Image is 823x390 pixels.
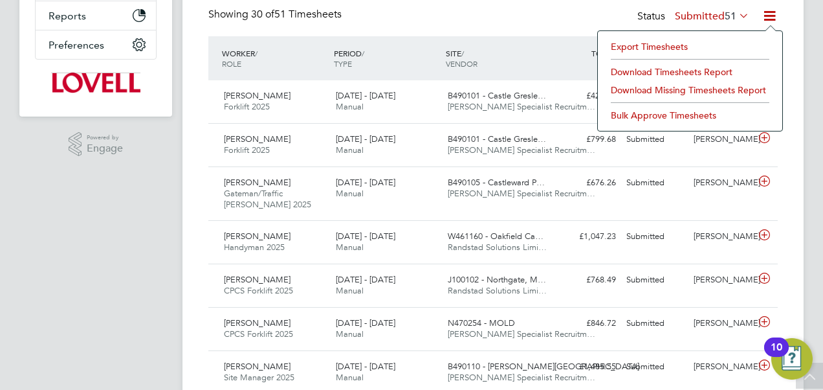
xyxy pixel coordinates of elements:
[362,48,364,58] span: /
[688,356,756,378] div: [PERSON_NAME]
[448,101,595,112] span: [PERSON_NAME] Specialist Recruitm…
[554,313,621,334] div: £846.72
[688,129,756,150] div: [PERSON_NAME]
[554,172,621,194] div: £676.26
[35,73,157,93] a: Go to home page
[69,132,124,157] a: Powered byEngage
[461,48,464,58] span: /
[448,133,546,144] span: B490101 - Castle Gresle…
[336,144,364,155] span: Manual
[36,30,156,59] button: Preferences
[224,90,291,101] span: [PERSON_NAME]
[621,172,688,194] div: Submitted
[224,144,270,155] span: Forklift 2025
[621,270,688,291] div: Submitted
[771,347,782,364] div: 10
[336,177,395,188] span: [DATE] - [DATE]
[208,8,344,21] div: Showing
[224,231,291,242] span: [PERSON_NAME]
[336,101,364,112] span: Manual
[448,242,547,253] span: Randstad Solutions Limi…
[448,90,546,101] span: B490101 - Castle Gresle…
[448,361,639,372] span: B490110 - [PERSON_NAME][GEOGRAPHIC_DATA]
[336,231,395,242] span: [DATE] - [DATE]
[224,361,291,372] span: [PERSON_NAME]
[591,48,615,58] span: TOTAL
[688,270,756,291] div: [PERSON_NAME]
[224,372,294,383] span: Site Manager 2025
[224,101,270,112] span: Forklift 2025
[448,188,595,199] span: [PERSON_NAME] Specialist Recruitm…
[688,172,756,194] div: [PERSON_NAME]
[336,372,364,383] span: Manual
[448,285,547,296] span: Randstad Solutions Limi…
[251,8,342,21] span: 51 Timesheets
[49,39,104,51] span: Preferences
[87,143,123,154] span: Engage
[688,226,756,247] div: [PERSON_NAME]
[448,372,595,383] span: [PERSON_NAME] Specialist Recruitm…
[336,90,395,101] span: [DATE] - [DATE]
[725,10,736,23] span: 51
[448,231,543,242] span: W461160 - Oakfield Ca…
[448,328,595,339] span: [PERSON_NAME] Specialist Recruitm…
[637,8,752,26] div: Status
[251,8,274,21] span: 30 of
[554,86,621,107] div: £423.36
[771,338,813,380] button: Open Resource Center, 10 new notifications
[224,317,291,328] span: [PERSON_NAME]
[255,48,258,58] span: /
[554,226,621,247] div: £1,047.23
[604,106,776,124] li: Bulk Approve Timesheets
[224,188,311,210] span: Gateman/Traffic [PERSON_NAME] 2025
[443,41,554,75] div: SITE
[336,285,364,296] span: Manual
[448,144,595,155] span: [PERSON_NAME] Specialist Recruitm…
[604,81,776,99] li: Download Missing Timesheets Report
[448,317,515,328] span: N470254 - MOLD
[222,58,241,69] span: ROLE
[224,285,293,296] span: CPCS Forklift 2025
[675,10,749,23] label: Submitted
[554,270,621,291] div: £768.49
[36,1,156,30] button: Reports
[448,274,546,285] span: J100102 - Northgate, M…
[688,313,756,334] div: [PERSON_NAME]
[336,274,395,285] span: [DATE] - [DATE]
[554,129,621,150] div: £799.68
[336,328,364,339] span: Manual
[336,242,364,253] span: Manual
[87,132,123,143] span: Powered by
[621,226,688,247] div: Submitted
[448,177,545,188] span: B490105 - Castleward P…
[336,317,395,328] span: [DATE] - [DATE]
[446,58,477,69] span: VENDOR
[49,10,86,22] span: Reports
[336,188,364,199] span: Manual
[336,361,395,372] span: [DATE] - [DATE]
[331,41,443,75] div: PERIOD
[604,63,776,81] li: Download Timesheets Report
[621,129,688,150] div: Submitted
[219,41,331,75] div: WORKER
[224,177,291,188] span: [PERSON_NAME]
[621,356,688,378] div: Submitted
[621,313,688,334] div: Submitted
[224,242,285,253] span: Handyman 2025
[51,73,140,93] img: lovell-logo-retina.png
[554,356,621,378] div: £1,485.55
[224,328,293,339] span: CPCS Forklift 2025
[336,133,395,144] span: [DATE] - [DATE]
[224,133,291,144] span: [PERSON_NAME]
[604,38,776,56] li: Export Timesheets
[224,274,291,285] span: [PERSON_NAME]
[334,58,352,69] span: TYPE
